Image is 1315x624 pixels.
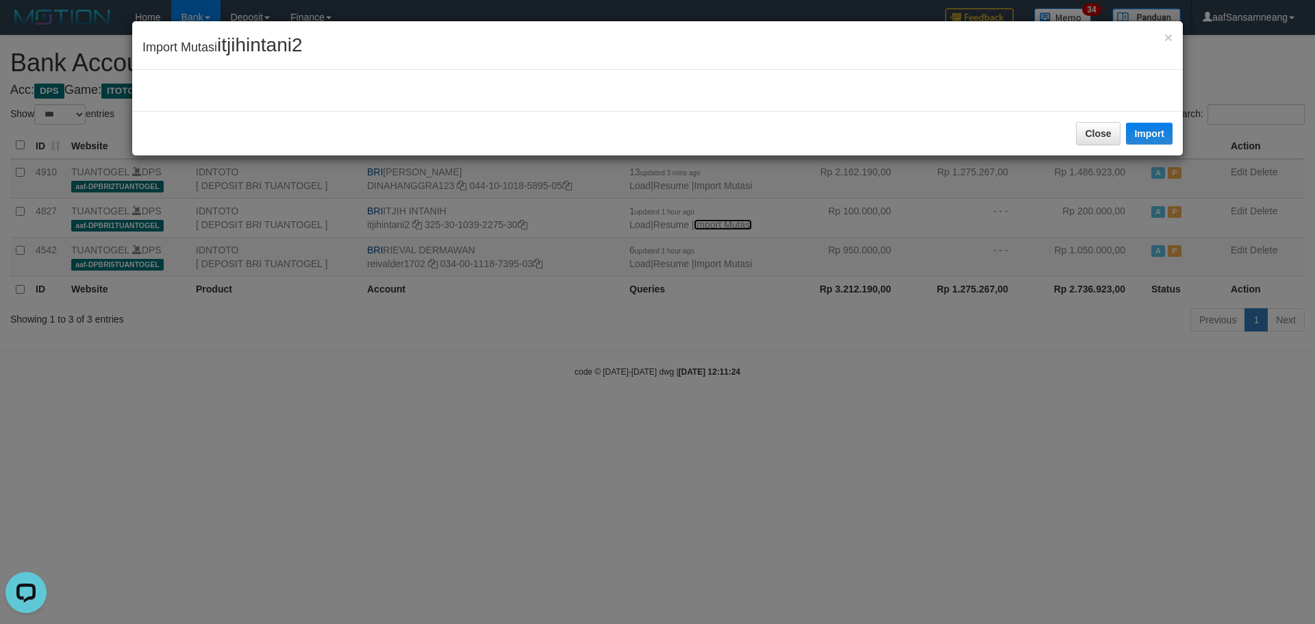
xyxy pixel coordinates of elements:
[1126,123,1173,145] button: Import
[5,5,47,47] button: Open LiveChat chat widget
[1076,122,1120,145] button: Close
[217,34,303,55] span: itjihintani2
[142,40,303,54] span: Import Mutasi
[1164,29,1173,45] span: ×
[1164,30,1173,45] button: Close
